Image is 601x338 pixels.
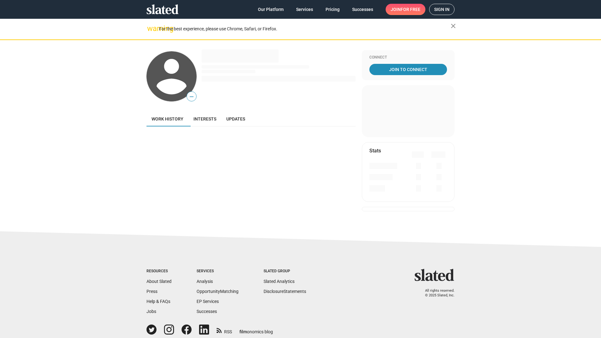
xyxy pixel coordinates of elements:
a: Pricing [321,4,345,15]
span: Pricing [326,4,340,15]
a: Our Platform [253,4,289,15]
span: — [187,93,196,101]
a: Join To Connect [369,64,447,75]
a: Joinfor free [386,4,425,15]
a: Analysis [197,279,213,284]
span: Our Platform [258,4,284,15]
div: Connect [369,55,447,60]
span: film [239,329,247,334]
a: Work history [146,111,188,126]
a: DisclosureStatements [264,289,306,294]
mat-icon: close [449,22,457,30]
a: Sign in [429,4,455,15]
a: RSS [217,325,232,335]
span: Successes [352,4,373,15]
div: Services [197,269,239,274]
span: Work history [152,116,183,121]
span: Updates [226,116,245,121]
span: Join [391,4,420,15]
a: Jobs [146,309,156,314]
div: For the best experience, please use Chrome, Safari, or Firefox. [159,25,451,33]
span: Join To Connect [371,64,446,75]
mat-card-title: Stats [369,147,381,154]
a: EP Services [197,299,219,304]
mat-icon: warning [147,25,155,32]
span: Sign in [434,4,449,15]
div: Resources [146,269,172,274]
a: Help & FAQs [146,299,170,304]
span: Interests [193,116,216,121]
a: Interests [188,111,221,126]
a: Successes [347,4,378,15]
a: OpportunityMatching [197,289,239,294]
a: About Slated [146,279,172,284]
p: All rights reserved. © 2025 Slated, Inc. [419,289,455,298]
a: Successes [197,309,217,314]
a: Updates [221,111,250,126]
a: filmonomics blog [239,324,273,335]
span: Services [296,4,313,15]
div: Slated Group [264,269,306,274]
a: Press [146,289,157,294]
a: Slated Analytics [264,279,295,284]
span: for free [401,4,420,15]
a: Services [291,4,318,15]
